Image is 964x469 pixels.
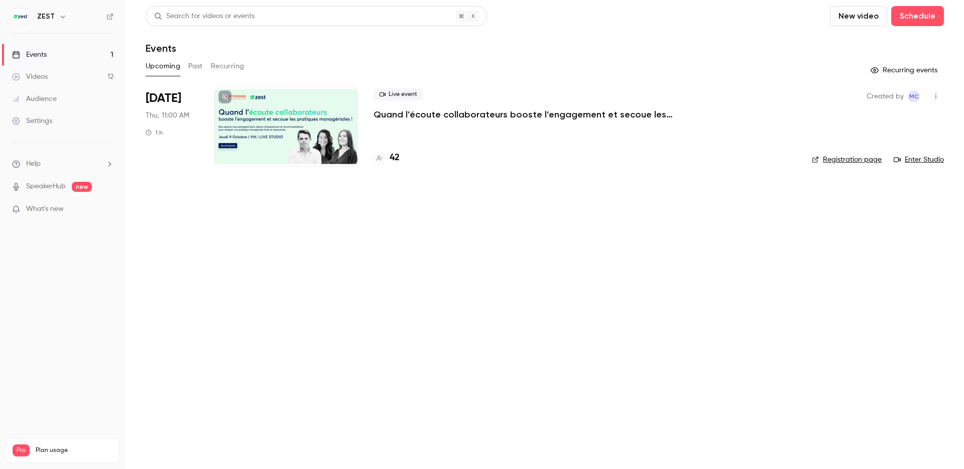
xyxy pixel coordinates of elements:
[146,58,180,74] button: Upcoming
[101,205,113,214] iframe: Noticeable Trigger
[13,444,30,456] span: Pro
[188,58,203,74] button: Past
[812,155,882,165] a: Registration page
[374,108,675,121] a: Quand l’écoute collaborateurs booste l’engagement et secoue les pratiques managériales !
[374,88,423,100] span: Live event
[374,151,400,165] a: 42
[13,9,29,25] img: ZEST
[72,182,92,192] span: new
[154,11,255,22] div: Search for videos or events
[866,62,944,78] button: Recurring events
[37,12,55,22] h6: ZEST
[26,181,66,192] a: SpeakerHub
[146,110,189,121] span: Thu, 11:00 AM
[12,116,52,126] div: Settings
[12,159,113,169] li: help-dropdown-opener
[909,90,919,102] span: MC
[146,90,181,106] span: [DATE]
[26,159,41,169] span: Help
[36,446,113,454] span: Plan usage
[146,129,163,137] div: 1 h
[891,6,944,26] button: Schedule
[146,86,198,167] div: Oct 9 Thu, 11:00 AM (Europe/Paris)
[146,42,176,54] h1: Events
[830,6,887,26] button: New video
[12,94,57,104] div: Audience
[908,90,920,102] span: Marie Cannaferina
[12,72,48,82] div: Videos
[867,90,904,102] span: Created by
[894,155,944,165] a: Enter Studio
[390,151,400,165] h4: 42
[12,50,47,60] div: Events
[211,58,245,74] button: Recurring
[26,204,64,214] span: What's new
